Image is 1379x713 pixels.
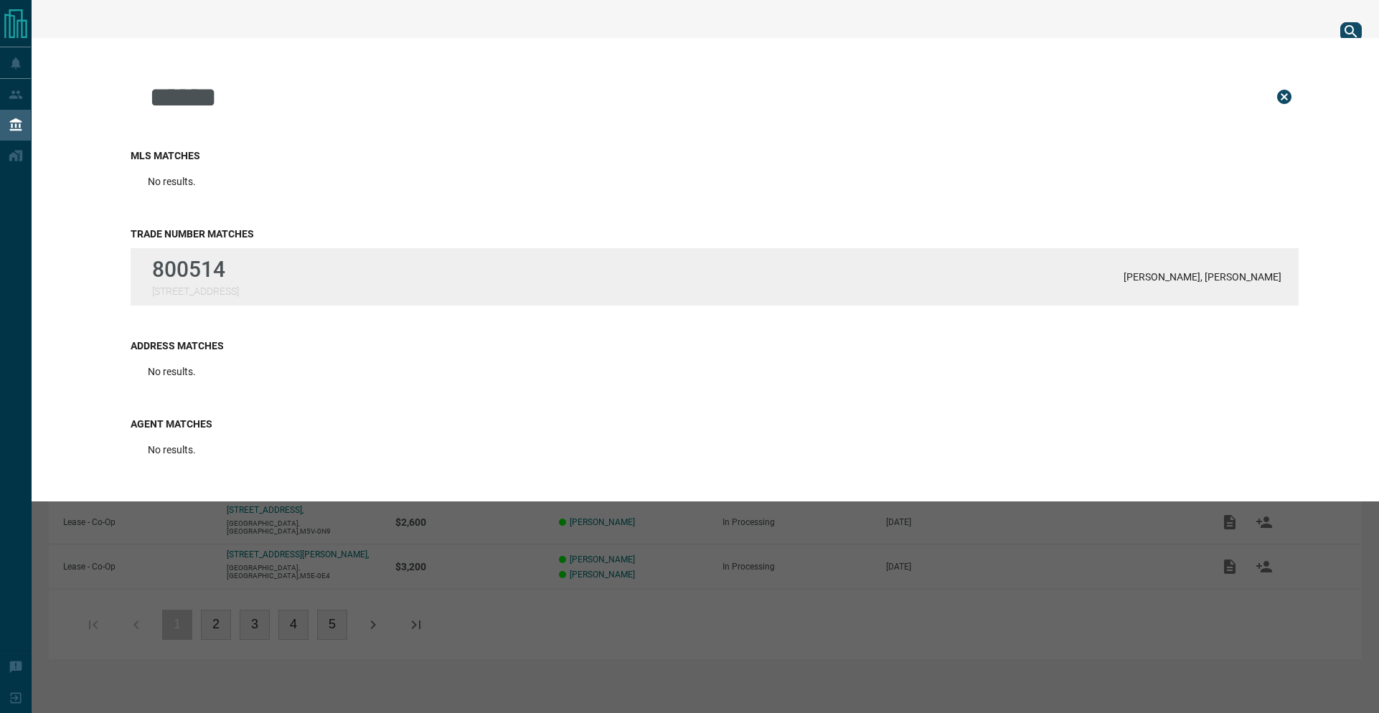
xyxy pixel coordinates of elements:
p: No results. [148,176,196,187]
button: search button [1340,22,1362,41]
p: [STREET_ADDRESS] [152,285,239,297]
h3: Agent Matches [131,418,1299,430]
p: 800514 [152,257,239,282]
h3: Address Matches [131,340,1299,351]
p: No results. [148,444,196,455]
button: Close [1270,82,1299,111]
p: [PERSON_NAME], [PERSON_NAME] [1124,271,1281,283]
p: No results. [148,366,196,377]
h3: Trade Number Matches [131,228,1299,240]
h3: MLS Matches [131,150,1299,161]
